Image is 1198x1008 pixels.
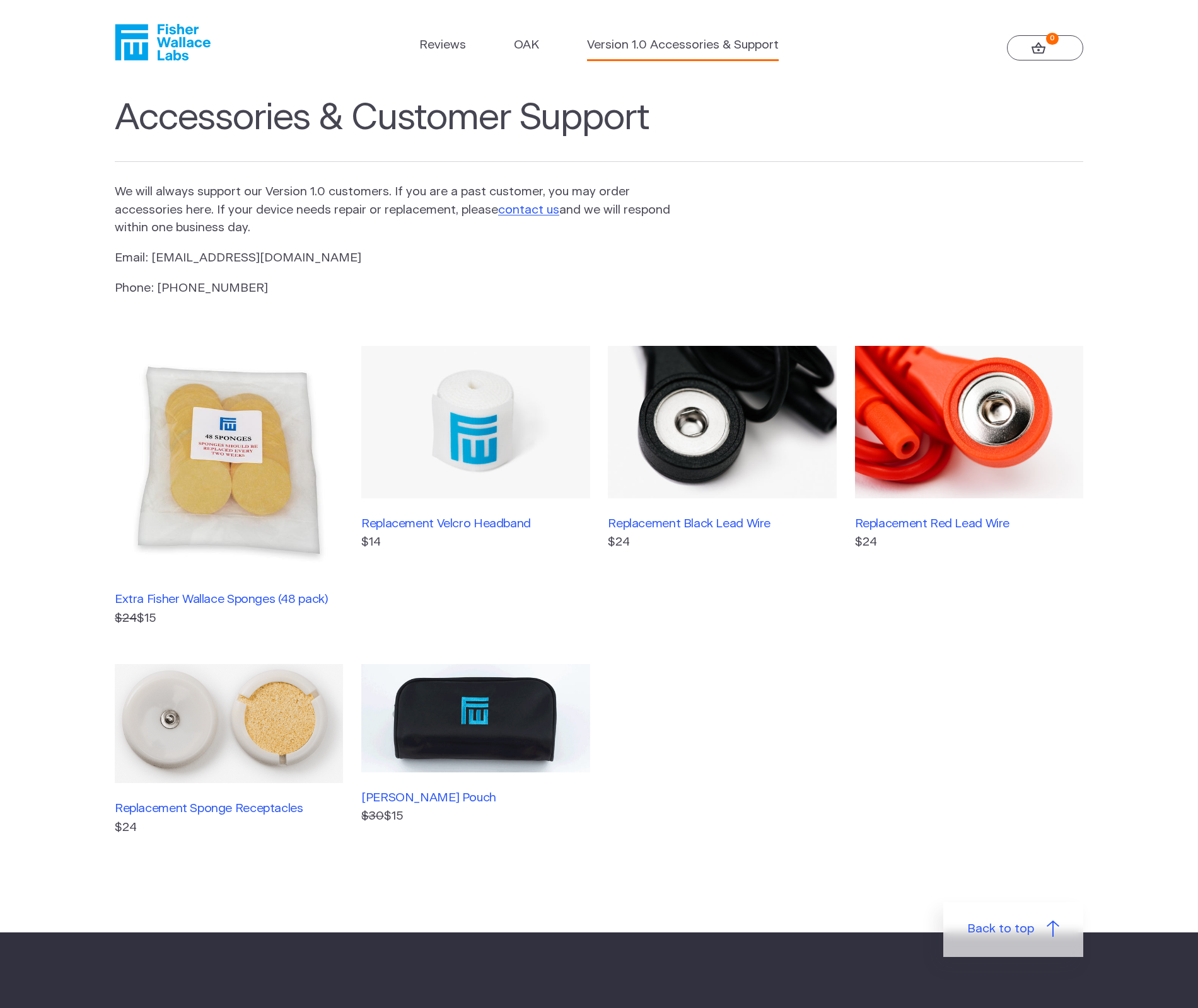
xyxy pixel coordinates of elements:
a: [PERSON_NAME] Pouch $30$15 [361,664,590,837]
p: $24 [855,534,1083,552]
strong: 0 [1046,33,1058,45]
p: Phone: [PHONE_NUMBER] [115,280,672,298]
h1: Accessories & Customer Support [115,97,1083,163]
h3: Replacement Sponge Receptacles [115,801,343,816]
h3: Extra Fisher Wallace Sponges (48 pack) [115,592,343,607]
img: Fisher Wallace Pouch [361,664,590,772]
s: $30 [361,810,384,822]
a: contact us [498,204,559,216]
p: $15 [361,808,590,826]
a: OAK [514,37,539,55]
a: Fisher Wallace [115,24,211,60]
a: Back to top [943,902,1083,956]
a: Replacement Velcro Headband$14 [361,346,590,627]
p: $15 [115,610,343,628]
h3: [PERSON_NAME] Pouch [361,791,590,805]
h3: Replacement Black Lead Wire [608,517,836,531]
s: $24 [115,612,137,624]
span: Back to top [967,920,1034,939]
p: We will always support our Version 1.0 customers. If you are a past customer, you may order acces... [115,183,672,238]
h3: Replacement Velcro Headband [361,517,590,531]
img: Replacement Black Lead Wire [608,346,836,498]
a: Reviews [419,37,466,55]
a: 0 [1007,35,1083,60]
a: Replacement Sponge Receptacles$24 [115,664,343,837]
img: Replacement Sponge Receptacles [115,664,343,783]
a: Extra Fisher Wallace Sponges (48 pack) $24$15 [115,346,343,627]
p: $24 [608,534,836,552]
a: Replacement Red Lead Wire$24 [855,346,1083,627]
p: $14 [361,534,590,552]
a: Replacement Black Lead Wire$24 [608,346,836,627]
p: Email: [EMAIL_ADDRESS][DOMAIN_NAME] [115,249,672,268]
p: $24 [115,819,343,837]
a: Version 1.0 Accessories & Support [587,37,779,55]
img: Replacement Red Lead Wire [855,346,1083,498]
img: Extra Fisher Wallace Sponges (48 pack) [115,346,343,574]
h3: Replacement Red Lead Wire [855,517,1083,531]
img: Replacement Velcro Headband [361,346,590,498]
